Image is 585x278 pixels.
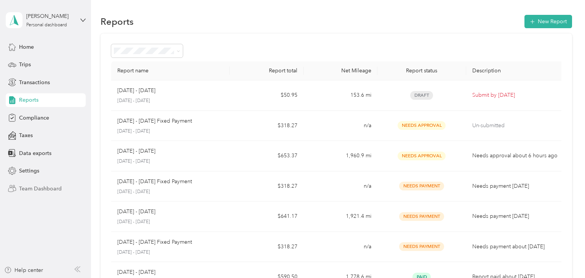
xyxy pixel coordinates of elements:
p: [DATE] - [DATE] [117,158,224,165]
span: Needs Approval [398,152,446,160]
p: [DATE] - [DATE] [117,249,224,256]
p: [DATE] - [DATE] [117,268,155,276]
p: Needs payment [DATE] [472,212,559,220]
h1: Reports [101,18,134,26]
td: $318.27 [230,171,304,202]
th: Report total [230,61,304,80]
th: Net Mileage [304,61,377,80]
button: New Report [524,15,572,28]
span: Reports [19,96,38,104]
span: Needs Payment [399,212,444,221]
td: 1,921.4 mi [304,201,377,232]
td: $318.27 [230,111,304,141]
p: Needs approval about 6 hours ago [472,152,559,160]
span: Trips [19,61,31,69]
td: n/a [304,171,377,202]
span: Needs Payment [399,182,444,190]
p: [DATE] - [DATE] [117,97,224,104]
th: Description [466,61,565,80]
p: [DATE] - [DATE] [117,128,224,135]
iframe: Everlance-gr Chat Button Frame [542,235,585,278]
div: Report status [384,67,460,74]
span: Data exports [19,149,51,157]
span: Taxes [19,131,33,139]
button: Help center [4,266,43,274]
span: Needs Approval [398,121,446,130]
p: Needs payment [DATE] [472,182,559,190]
th: Report name [111,61,230,80]
td: 153.6 mi [304,80,377,111]
td: n/a [304,232,377,262]
p: [DATE] - [DATE] [117,147,155,155]
p: [DATE] - [DATE] [117,86,155,95]
span: Needs Payment [399,242,444,251]
td: $318.27 [230,232,304,262]
p: [DATE] - [DATE] [117,219,224,225]
p: Un-submitted [472,121,559,130]
td: $641.17 [230,201,304,232]
td: $50.95 [230,80,304,111]
span: Team Dashboard [19,185,62,193]
div: Personal dashboard [26,23,67,27]
span: Draft [410,91,433,100]
p: [DATE] - [DATE] Fixed Payment [117,177,192,186]
p: [DATE] - [DATE] [117,208,155,216]
p: Needs payment about [DATE] [472,243,559,251]
span: Home [19,43,34,51]
span: Compliance [19,114,49,122]
div: [PERSON_NAME] [26,12,74,20]
td: $653.37 [230,141,304,171]
p: Submit by [DATE] [472,91,559,99]
td: 1,960.9 mi [304,141,377,171]
td: n/a [304,111,377,141]
p: [DATE] - [DATE] Fixed Payment [117,238,192,246]
p: [DATE] - [DATE] [117,189,224,195]
span: Settings [19,167,39,175]
span: Transactions [19,78,50,86]
p: [DATE] - [DATE] Fixed Payment [117,117,192,125]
